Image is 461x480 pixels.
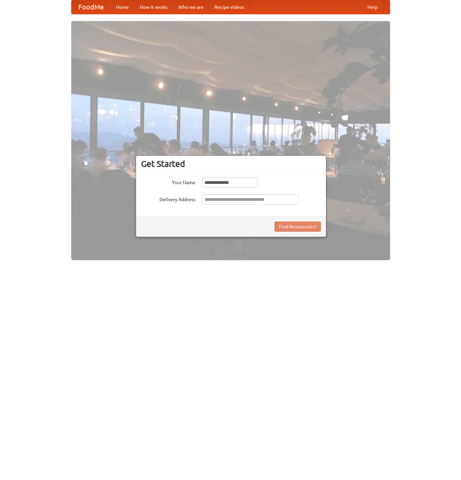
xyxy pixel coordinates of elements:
[141,159,321,169] h3: Get Started
[173,0,209,14] a: Who we are
[141,177,195,186] label: Your Name
[72,0,111,14] a: FoodMe
[362,0,383,14] a: Help
[209,0,250,14] a: Recipe videos
[134,0,173,14] a: How it works
[274,222,321,232] button: Find Restaurants!
[111,0,134,14] a: Home
[141,194,195,203] label: Delivery Address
